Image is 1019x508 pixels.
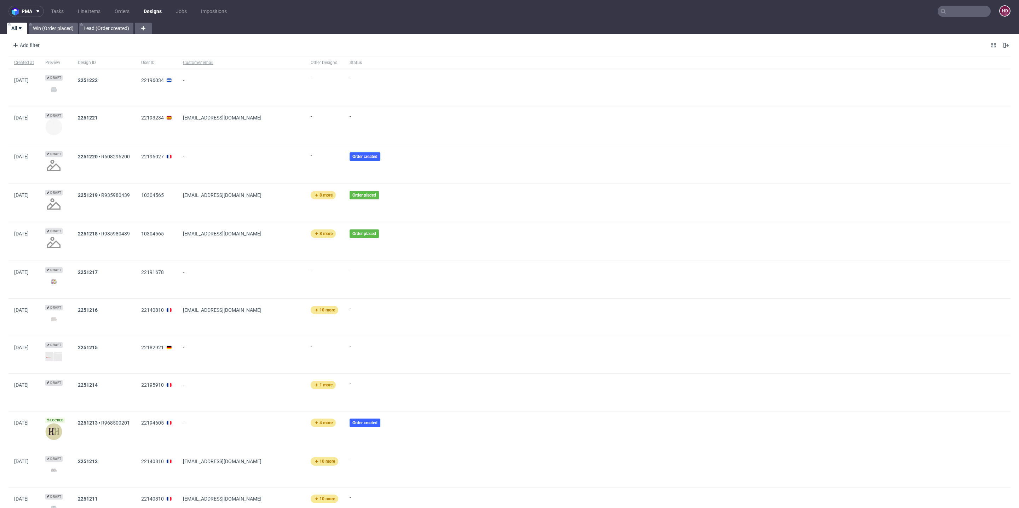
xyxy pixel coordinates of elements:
[45,456,63,462] span: Draft
[45,314,62,324] img: version_two_editor_design
[350,381,383,402] span: -
[14,382,29,388] span: [DATE]
[45,276,62,286] img: version_two_editor_design
[101,231,130,237] a: R935980439
[172,6,191,17] a: Jobs
[45,157,62,174] img: no_design.png
[78,77,98,83] a: 2251222
[22,9,32,14] span: pma
[45,113,63,118] span: Draft
[45,195,62,212] img: no_design.png
[14,496,29,502] span: [DATE]
[352,420,378,426] span: Order created
[45,84,62,94] img: version_two_editor_design.png
[45,60,67,66] span: Preview
[352,154,378,159] span: Order created
[45,342,63,348] span: Draft
[14,231,29,237] span: [DATE]
[14,115,29,121] span: [DATE]
[101,192,130,198] a: R935980439
[14,60,34,66] span: Created at
[45,190,63,195] span: Draft
[14,269,29,275] span: [DATE]
[45,418,65,423] span: Locked
[45,228,63,234] span: Draft
[141,154,164,159] span: 22196027
[183,269,299,290] span: -
[311,419,336,427] button: 4 more
[141,496,164,502] span: 22140810
[45,267,63,273] span: Draft
[311,457,338,466] button: 10 more
[139,6,166,17] a: Designs
[101,154,130,159] a: R608296200
[10,40,41,51] div: Add filter
[350,343,383,365] span: -
[311,76,338,98] span: -
[141,307,164,313] span: 22140810
[183,154,299,175] span: -
[14,77,29,83] span: [DATE]
[311,191,336,199] button: 8 more
[350,60,383,66] span: Status
[14,192,29,198] span: [DATE]
[8,6,44,17] button: pma
[350,76,383,98] span: -
[45,151,63,157] span: Draft
[183,60,299,66] span: Customer email
[78,496,98,502] a: 2251211
[183,192,261,198] span: [EMAIL_ADDRESS][DOMAIN_NAME]
[78,345,98,350] a: 2251215
[352,192,376,198] span: Order placed
[311,113,338,136] span: -
[311,495,338,503] button: 10 more
[78,60,130,66] span: Design ID
[78,154,98,159] a: 2251220
[1000,6,1010,16] figcaption: HD
[47,6,68,17] a: Tasks
[350,113,383,136] span: -
[141,420,164,426] span: 22194605
[141,77,164,83] span: 22196034
[350,457,383,479] span: -
[141,269,164,275] span: 22191678
[183,115,261,121] span: [EMAIL_ADDRESS][DOMAIN_NAME]
[14,459,29,464] span: [DATE]
[45,466,62,475] img: version_two_editor_design
[45,494,63,500] span: Draft
[311,381,336,389] button: 1 more
[7,23,27,34] a: All
[311,306,338,314] button: 10 more
[311,268,338,290] span: -
[141,192,164,198] span: 10304565
[183,231,261,237] span: [EMAIL_ADDRESS][DOMAIN_NAME]
[183,382,299,402] span: -
[101,420,130,426] a: R968500201
[352,231,376,237] span: Order placed
[78,382,98,388] a: 2251214
[79,23,133,34] a: Lead (Order created)
[45,305,63,310] span: Draft
[78,231,98,237] a: 2251218
[141,382,164,388] span: 22195910
[45,118,62,135] img: version_two_editor_design.png
[141,60,172,66] span: User ID
[29,23,78,34] a: Win (Order placed)
[350,306,383,327] span: -
[311,152,338,175] span: -
[183,496,261,502] span: [EMAIL_ADDRESS][DOMAIN_NAME]
[45,75,63,81] span: Draft
[78,115,98,121] a: 2251221
[45,389,62,399] img: version_two_editor_design.png
[45,352,62,361] img: version_two_editor_design
[78,420,98,426] a: 2251213
[311,343,338,365] span: -
[141,345,164,350] span: 22182921
[183,459,261,464] span: [EMAIL_ADDRESS][DOMAIN_NAME]
[110,6,134,17] a: Orders
[311,60,338,66] span: Other Designs
[14,154,29,159] span: [DATE]
[45,234,62,251] img: no_design.png
[141,459,164,464] span: 22140810
[183,345,299,365] span: -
